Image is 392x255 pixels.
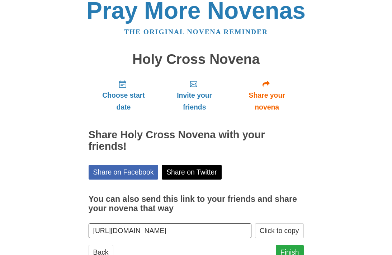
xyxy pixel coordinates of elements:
[89,129,304,152] h2: Share Holy Cross Novena with your friends!
[255,223,304,238] button: Click to copy
[89,74,159,117] a: Choose start date
[89,165,159,180] a: Share on Facebook
[89,195,304,213] h3: You can also send this link to your friends and share your novena that way
[237,89,297,113] span: Share your novena
[166,89,223,113] span: Invite your friends
[124,28,268,36] a: The original novena reminder
[96,89,152,113] span: Choose start date
[162,165,222,180] a: Share on Twitter
[159,74,230,117] a: Invite your friends
[89,52,304,67] h1: Holy Cross Novena
[230,74,304,117] a: Share your novena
